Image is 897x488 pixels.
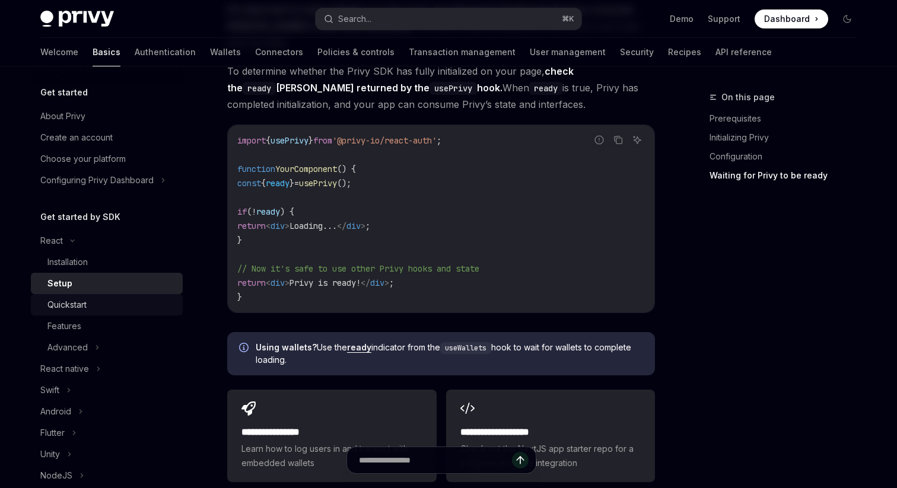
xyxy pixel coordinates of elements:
[280,206,294,217] span: ) {
[710,166,866,185] a: Waiting for Privy to be ready
[31,251,183,273] a: Installation
[317,38,395,66] a: Policies & controls
[40,210,120,224] h5: Get started by SDK
[266,178,290,189] span: ready
[47,298,87,312] div: Quickstart
[290,221,337,231] span: Loading...
[710,128,866,147] a: Initializing Privy
[40,404,71,419] div: Android
[710,147,866,166] a: Configuration
[40,173,154,187] div: Configuring Privy Dashboard
[31,148,183,170] a: Choose your platform
[708,13,740,25] a: Support
[31,127,183,148] a: Create an account
[337,178,351,189] span: ();
[271,278,285,288] span: div
[256,342,643,366] span: Use the indicator from the hook to wait for wallets to complete loading.
[261,178,266,189] span: {
[135,38,196,66] a: Authentication
[275,164,337,174] span: YourComponent
[227,390,436,482] a: **** **** **** *Learn how to log users in and transact with embedded wallets
[347,342,371,353] a: ready
[40,234,63,248] div: React
[227,63,655,113] span: To determine whether the Privy SDK has fully initialized on your page, When is true, Privy has co...
[562,14,574,24] span: ⌘ K
[361,278,370,288] span: </
[237,235,242,245] span: }
[446,390,655,482] a: **** **** **** ****Check out the NextJS app starter repo for a complete example integration
[715,38,772,66] a: API reference
[40,109,85,123] div: About Privy
[255,38,303,66] a: Connectors
[838,9,857,28] button: Toggle dark mode
[370,278,384,288] span: div
[430,82,477,95] code: usePrivy
[40,426,65,440] div: Flutter
[237,178,261,189] span: const
[290,278,361,288] span: Privy is ready!
[239,343,251,355] svg: Info
[252,206,256,217] span: !
[241,442,422,470] span: Learn how to log users in and transact with embedded wallets
[313,135,332,146] span: from
[40,383,59,397] div: Swift
[31,294,183,315] a: Quickstart
[668,38,701,66] a: Recipes
[290,178,294,189] span: }
[620,38,654,66] a: Security
[47,255,88,269] div: Installation
[266,221,271,231] span: <
[31,273,183,294] a: Setup
[346,221,361,231] span: div
[31,315,183,337] a: Features
[47,340,88,355] div: Advanced
[40,38,78,66] a: Welcome
[337,221,346,231] span: </
[256,206,280,217] span: ready
[266,135,271,146] span: {
[384,278,389,288] span: >
[710,109,866,128] a: Prerequisites
[721,90,775,104] span: On this page
[285,278,290,288] span: >
[337,164,356,174] span: () {
[529,82,562,95] code: ready
[40,11,114,27] img: dark logo
[389,278,394,288] span: ;
[256,342,317,352] strong: Using wallets?
[591,132,607,148] button: Report incorrect code
[316,8,581,30] button: Search...⌘K
[285,221,290,231] span: >
[40,468,72,483] div: NodeJS
[271,221,285,231] span: div
[31,106,183,127] a: About Privy
[299,178,337,189] span: usePrivy
[93,38,120,66] a: Basics
[266,278,271,288] span: <
[512,452,529,468] button: Send message
[47,319,81,333] div: Features
[271,135,308,146] span: usePrivy
[40,85,88,100] h5: Get started
[243,82,276,95] code: ready
[460,442,641,470] span: Check out the NextJS app starter repo for a complete example integration
[40,362,89,376] div: React native
[629,132,645,148] button: Ask AI
[338,12,371,26] div: Search...
[237,135,266,146] span: import
[440,342,491,354] code: useWallets
[365,221,370,231] span: ;
[237,221,266,231] span: return
[308,135,313,146] span: }
[294,178,299,189] span: =
[409,38,516,66] a: Transaction management
[437,135,441,146] span: ;
[332,135,437,146] span: '@privy-io/react-auth'
[237,292,242,302] span: }
[40,152,126,166] div: Choose your platform
[40,130,113,145] div: Create an account
[755,9,828,28] a: Dashboard
[610,132,626,148] button: Copy the contents from the code block
[40,447,60,461] div: Unity
[361,221,365,231] span: >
